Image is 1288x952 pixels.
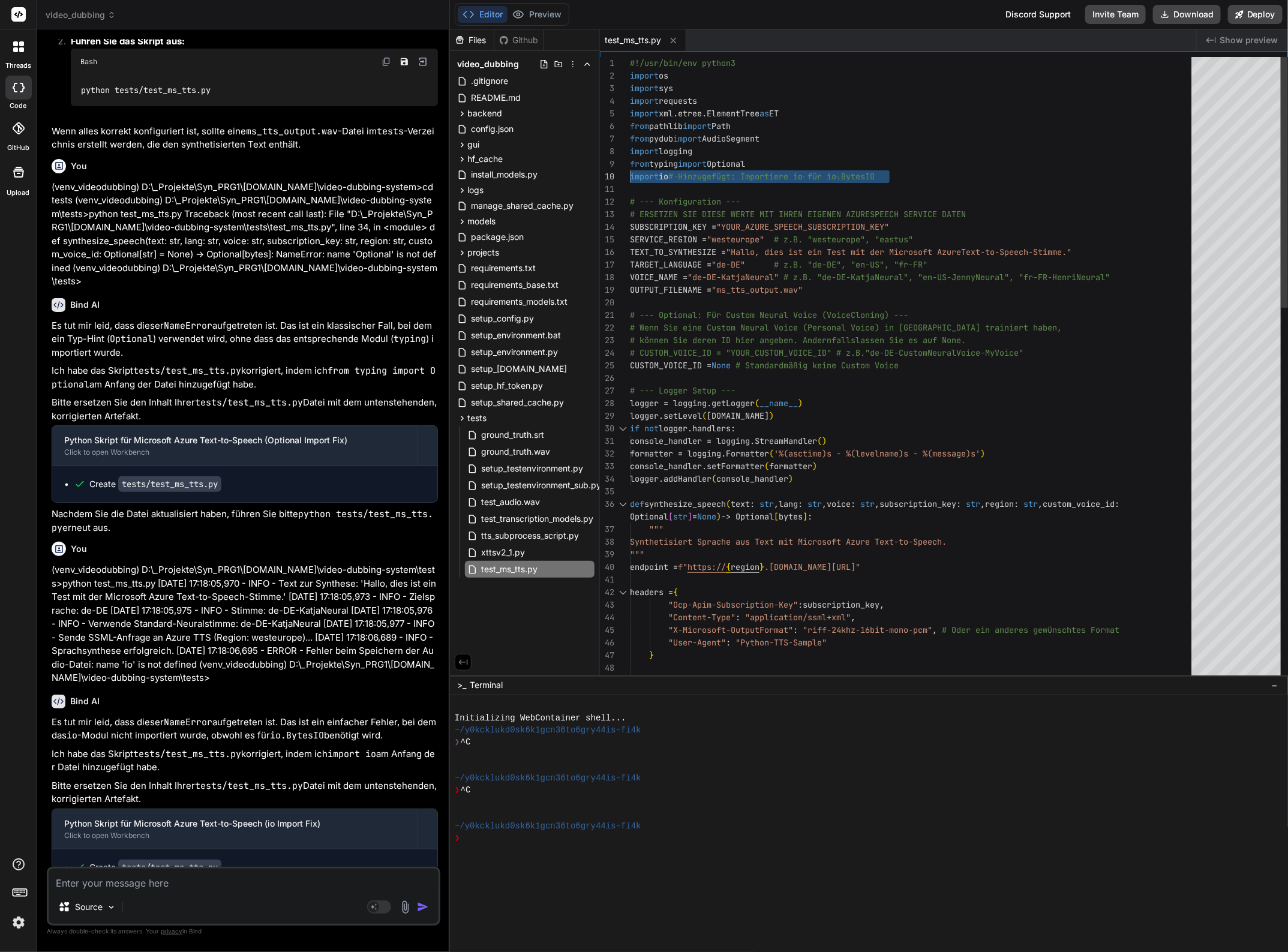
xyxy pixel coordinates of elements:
button: Python Skript für Microsoft Azure Text-to-Speech (Optional Import Fix)Click to open Workbench [52,426,418,466]
span: Path [711,121,731,131]
div: 11 [600,183,614,196]
span: f" [678,561,687,572]
span: requests [659,95,697,106]
span: "ms_tts_output.wav" [711,284,803,295]
img: attachment [398,900,412,914]
div: 31 [600,435,614,448]
div: Create [89,478,221,490]
span: import [630,108,659,119]
span: backend [467,107,502,119]
span: # Oder ein anderes gewünschtes Format [942,624,1119,635]
span: # CUSTOM_VOICE_ID = "YOUR_CUSTOM_VOICE_ID" # z.B. [630,347,865,358]
div: 39 [600,548,614,561]
span: : [798,498,803,509]
div: 34 [600,473,614,485]
span: Text-to-Speech-Stimme." [961,247,1071,257]
span: ] [687,511,692,522]
span: package.json [470,230,525,244]
img: Open in Browser [418,56,428,67]
span: Show preview [1220,34,1278,46]
div: 24 [600,347,614,359]
span: TEXT_TO_SYNTHESIZE = [630,247,726,257]
span: os [659,70,668,81]
span: zure Text-to-Speech. [851,536,947,547]
span: subscription_key [803,599,879,610]
span: tts_subprocess_script.py [480,528,580,543]
code: tests [377,125,404,137]
div: 16 [600,246,614,259]
span: # --- Konfiguration --- [630,196,740,207]
span: str [759,498,774,509]
span: : [731,423,735,434]
div: 41 [600,573,614,586]
span: config.json [470,122,515,136]
div: 37 [600,523,614,536]
code: tests/test_ms_tts.py [195,397,303,409]
div: 7 [600,133,614,145]
div: 44 [600,611,614,624]
span: "YOUR_AZURE_SPEECH_SUBSCRIPTION_KEY" [716,221,889,232]
span: test_ms_tts.py [605,34,661,46]
span: "Content-Type" [668,612,735,623]
span: ) [812,461,817,472]
div: 18 [600,271,614,284]
span: : [735,612,740,623]
span: setup_environment.py [470,345,559,359]
span: ground_truth.wav [480,445,551,459]
span: region [985,498,1014,509]
span: console_handler = logging.StreamHandler [630,436,817,446]
span: VOICE_NAME = [630,272,687,283]
button: Deploy [1228,5,1283,24]
span: # Standardmäßig keine Custom Voice [735,360,899,371]
span: "Hallo, dies ist ein Test mit der Microsoft Azure [726,247,961,257]
span: { [673,587,678,597]
span: # können Sie deren ID hier angeben. Andernfalls [630,335,855,346]
div: 48 [600,662,614,674]
span: ( [755,398,759,409]
span: , [875,498,879,509]
img: settings [8,912,29,933]
span: logger.setLevel [630,410,702,421]
span: console_handler.setFormatter [630,461,764,472]
div: 28 [600,397,614,410]
span: pydub [649,133,673,144]
h6: Bind AI [70,695,100,707]
span: video_dubbing [46,9,116,21]
span: logs [467,184,484,196]
span: hf_cache [467,153,503,165]
button: Save file [396,53,413,70]
span: [ [668,511,673,522]
span: import [678,158,707,169]
span: setup_[DOMAIN_NAME] [470,362,568,376]
img: icon [417,901,429,913]
div: 19 [600,284,614,296]
p: Ich habe das Skript korrigiert, indem ich am Anfang der Datei hinzugefügt habe. [52,364,438,391]
span: setup_config.py [470,311,535,326]
span: requirements_models.txt [470,295,569,309]
span: "Ocp-Apim-Subscription-Key" [668,599,798,610]
span: setup_shared_cache.py [470,395,565,410]
span: Optional [707,158,745,169]
span: "User-Agent" [668,637,726,648]
code: io [67,729,77,741]
span: : [750,498,755,509]
span: ( [726,498,731,509]
div: 36 [600,498,614,510]
span: formatter [769,461,812,472]
span: .gitignore [470,74,509,88]
label: threads [5,61,31,71]
span: requirements_base.txt [470,278,560,292]
span: : [851,498,855,509]
span: , [980,498,985,509]
span: console_handler [716,473,788,484]
span: not [644,423,659,434]
code: NameError [164,320,212,332]
span: -> Optional [721,511,774,522]
div: Python Skript für Microsoft Azure Text-to-Speech (io Import Fix) [64,818,406,830]
button: Python Skript für Microsoft Azure Text-to-Speech (io Import Fix)Click to open Workbench [52,809,418,849]
span: import [673,133,702,144]
span: setup_hf_token.py [470,379,544,393]
span: : [793,624,798,635]
div: 2 [600,70,614,82]
code: tests/test_ms_tts.py [133,365,241,377]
